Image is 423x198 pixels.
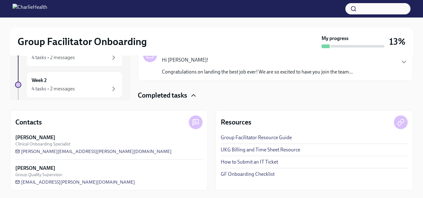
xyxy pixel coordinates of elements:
[221,134,292,141] a: Group Facilitator Resource Guide
[162,69,353,75] p: Congratulations on landing the best job ever! We are so excited to have you join the team...
[138,91,413,100] div: Completed tasks
[32,77,47,84] h6: Week 2
[221,159,278,165] a: How to Submit an IT Ticket
[162,57,353,63] p: Hi [PERSON_NAME]!
[138,91,187,100] h4: Completed tasks
[15,141,70,147] span: Clinical Onboarding Specialist
[15,134,55,141] strong: [PERSON_NAME]
[221,171,275,178] a: GF Onboarding Checklist
[15,148,172,155] a: [PERSON_NAME][EMAIL_ADDRESS][PERSON_NAME][DOMAIN_NAME]
[18,35,147,48] h2: Group Facilitator Onboarding
[32,85,75,92] div: 4 tasks • 2 messages
[322,35,348,42] strong: My progress
[15,172,62,178] span: Group Quality Supervisor
[221,146,300,153] a: UKG Billing and Time Sheet Resource
[15,165,55,172] strong: [PERSON_NAME]
[32,54,75,61] div: 4 tasks • 2 messages
[13,4,47,14] img: CharlieHealth
[389,36,405,47] h3: 13%
[15,118,42,127] h4: Contacts
[221,118,251,127] h4: Resources
[15,179,135,185] a: [EMAIL_ADDRESS][PERSON_NAME][DOMAIN_NAME]
[15,72,123,98] a: Week 24 tasks • 2 messages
